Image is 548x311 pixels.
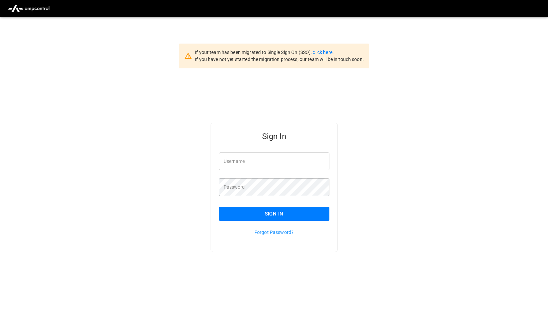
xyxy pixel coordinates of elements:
[219,131,329,142] h5: Sign In
[219,229,329,236] p: Forgot Password?
[219,207,329,221] button: Sign In
[5,2,52,15] img: ampcontrol.io logo
[195,50,313,55] span: If your team has been migrated to Single Sign On (SSO),
[195,57,364,62] span: If you have not yet started the migration process, our team will be in touch soon.
[313,50,333,55] a: click here.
